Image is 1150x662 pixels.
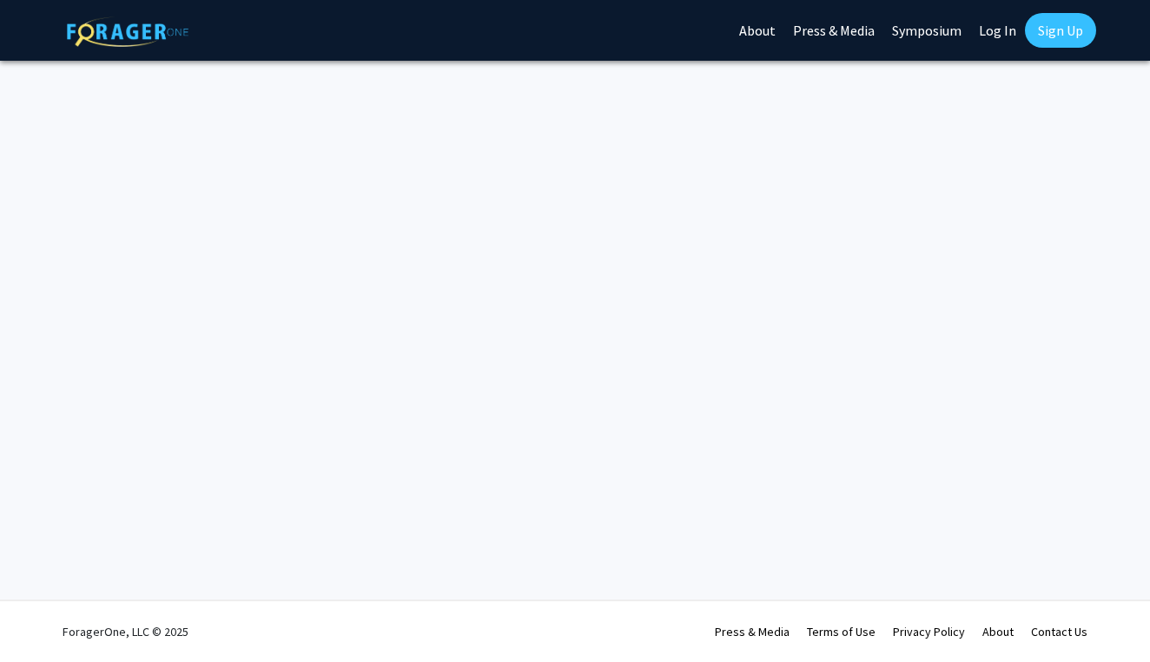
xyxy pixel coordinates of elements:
[1025,13,1096,48] a: Sign Up
[893,624,965,639] a: Privacy Policy
[67,16,188,47] img: ForagerOne Logo
[715,624,790,639] a: Press & Media
[982,624,1014,639] a: About
[63,601,188,662] div: ForagerOne, LLC © 2025
[807,624,876,639] a: Terms of Use
[1031,624,1087,639] a: Contact Us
